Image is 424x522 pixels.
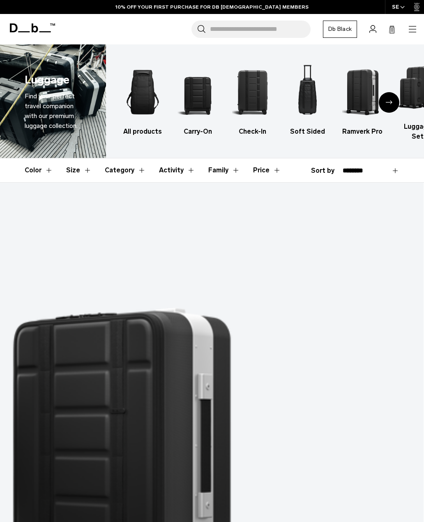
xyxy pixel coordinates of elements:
img: Db [177,62,218,123]
img: Db [287,62,328,123]
li: 5 / 6 [342,62,383,137]
li: 3 / 6 [232,62,273,137]
li: 1 / 6 [122,62,163,137]
div: Next slide [379,92,399,113]
a: Db Soft Sided [287,62,328,137]
a: Db Ramverk Pro [342,62,383,137]
button: Toggle Price [253,158,281,182]
h3: Ramverk Pro [342,127,383,137]
h3: Check-In [232,127,273,137]
img: Db [342,62,383,123]
li: 2 / 6 [177,62,218,137]
a: Db Carry-On [177,62,218,137]
li: 4 / 6 [287,62,328,137]
button: Toggle Filter [66,158,92,182]
h3: Carry-On [177,127,218,137]
img: Db [122,62,163,123]
a: 10% OFF YOUR FIRST PURCHASE FOR DB [DEMOGRAPHIC_DATA] MEMBERS [115,3,309,11]
button: Toggle Filter [208,158,240,182]
h1: Luggage [25,72,69,88]
h3: Soft Sided [287,127,328,137]
span: Find your perfect travel companion with our premium luggage collection. [25,92,78,130]
a: Db Black [323,21,357,38]
button: Toggle Filter [25,158,53,182]
a: Db Check-In [232,62,273,137]
h3: All products [122,127,163,137]
button: Toggle Filter [105,158,146,182]
button: Toggle Filter [159,158,195,182]
a: Db All products [122,62,163,137]
img: Db [232,62,273,123]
